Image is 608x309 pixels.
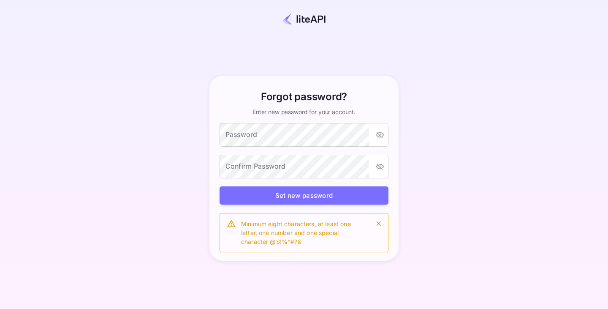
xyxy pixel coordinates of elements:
[252,108,356,116] p: Enter new password for your account.
[241,216,366,249] div: Minimum eight characters, at least one letter, one number and one special character @$!%*#?&
[261,89,347,104] h6: Forgot password?
[373,218,385,230] button: close
[372,159,388,174] button: toggle password visibility
[372,127,388,142] button: toggle password visibility
[282,14,326,25] img: liteapi
[220,186,388,205] button: Set new password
